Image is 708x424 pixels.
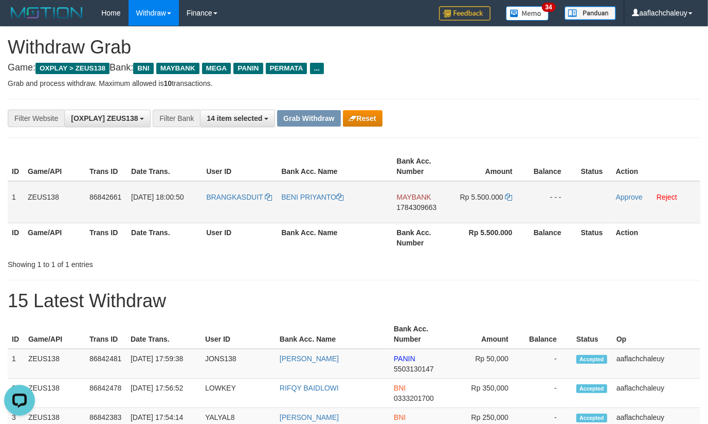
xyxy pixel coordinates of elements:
span: Accepted [576,414,607,422]
td: [DATE] 17:56:52 [126,379,201,408]
span: 14 item selected [207,114,262,122]
th: Game/API [24,320,85,349]
th: Date Trans. [127,152,202,181]
td: 1 [8,181,24,223]
span: BRANGKASDUIT [206,193,263,201]
span: MEGA [202,63,231,74]
img: Feedback.jpg [439,6,491,21]
th: Date Trans. [126,320,201,349]
span: BNI [394,413,406,421]
th: User ID [202,223,277,252]
span: [DATE] 18:00:50 [131,193,184,201]
span: BNI [133,63,153,74]
a: Copy 5500000 to clipboard [505,193,513,201]
h1: Withdraw Grab [8,37,700,58]
span: PANIN [233,63,263,74]
th: Bank Acc. Number [392,152,454,181]
span: 34 [542,3,556,12]
span: Copy 5503130147 to clipboard [394,365,434,373]
h4: Game: Bank: [8,63,700,73]
span: Copy 1784309663 to clipboard [396,203,437,211]
td: aaflachchaleuy [612,349,700,379]
span: MAYBANK [156,63,199,74]
th: Date Trans. [127,223,202,252]
th: Rp 5.500.000 [455,223,528,252]
th: Action [612,223,700,252]
td: - [524,379,572,408]
p: Grab and process withdraw. Maximum allowed is transactions. [8,78,700,89]
th: ID [8,320,24,349]
td: 2 [8,379,24,408]
td: - [524,349,572,379]
span: ... [310,63,324,74]
td: JONS138 [201,349,276,379]
th: ID [8,152,24,181]
img: panduan.png [565,6,616,20]
div: Filter Bank [153,110,200,127]
td: ZEUS138 [24,379,85,408]
th: Balance [528,223,577,252]
div: Showing 1 to 1 of 1 entries [8,255,287,270]
th: ID [8,223,24,252]
span: Accepted [576,384,607,393]
th: User ID [202,152,277,181]
td: 1 [8,349,24,379]
a: Reject [657,193,677,201]
span: PANIN [394,355,415,363]
button: [OXPLAY] ZEUS138 [64,110,151,127]
a: [PERSON_NAME] [280,355,339,363]
button: Grab Withdraw [277,110,340,127]
a: Approve [616,193,643,201]
th: Trans ID [85,223,127,252]
th: Balance [524,320,572,349]
button: 14 item selected [200,110,275,127]
span: PERMATA [266,63,307,74]
td: LOWKEY [201,379,276,408]
button: Reset [343,110,383,127]
th: Bank Acc. Name [277,152,392,181]
th: Bank Acc. Name [276,320,390,349]
button: Open LiveChat chat widget [4,4,35,35]
a: BENI PRIYANTO [281,193,343,201]
a: BRANGKASDUIT [206,193,272,201]
span: Accepted [576,355,607,364]
th: Status [572,320,612,349]
th: Trans ID [85,152,127,181]
td: - - - [528,181,577,223]
th: Balance [528,152,577,181]
th: Bank Acc. Name [277,223,392,252]
td: aaflachchaleuy [612,379,700,408]
span: [OXPLAY] ZEUS138 [71,114,138,122]
th: Bank Acc. Number [390,320,451,349]
td: Rp 350,000 [451,379,524,408]
td: 86842481 [85,349,126,379]
td: ZEUS138 [24,181,85,223]
th: Action [612,152,700,181]
td: 86842478 [85,379,126,408]
a: RIFQY BAIDLOWI [280,384,339,392]
th: Game/API [24,223,85,252]
span: BNI [394,384,406,392]
th: Game/API [24,152,85,181]
h1: 15 Latest Withdraw [8,291,700,311]
span: MAYBANK [396,193,431,201]
img: Button%20Memo.svg [506,6,549,21]
strong: 10 [164,79,172,87]
span: 86842661 [89,193,121,201]
td: Rp 50,000 [451,349,524,379]
span: Rp 5.500.000 [460,193,503,201]
th: Status [577,152,612,181]
td: [DATE] 17:59:38 [126,349,201,379]
th: Trans ID [85,320,126,349]
th: Op [612,320,700,349]
th: Bank Acc. Number [392,223,454,252]
th: Status [577,223,612,252]
div: Filter Website [8,110,64,127]
span: Copy 0333201700 to clipboard [394,394,434,402]
th: User ID [201,320,276,349]
img: MOTION_logo.png [8,5,86,21]
th: Amount [455,152,528,181]
td: ZEUS138 [24,349,85,379]
th: Amount [451,320,524,349]
span: OXPLAY > ZEUS138 [35,63,110,74]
